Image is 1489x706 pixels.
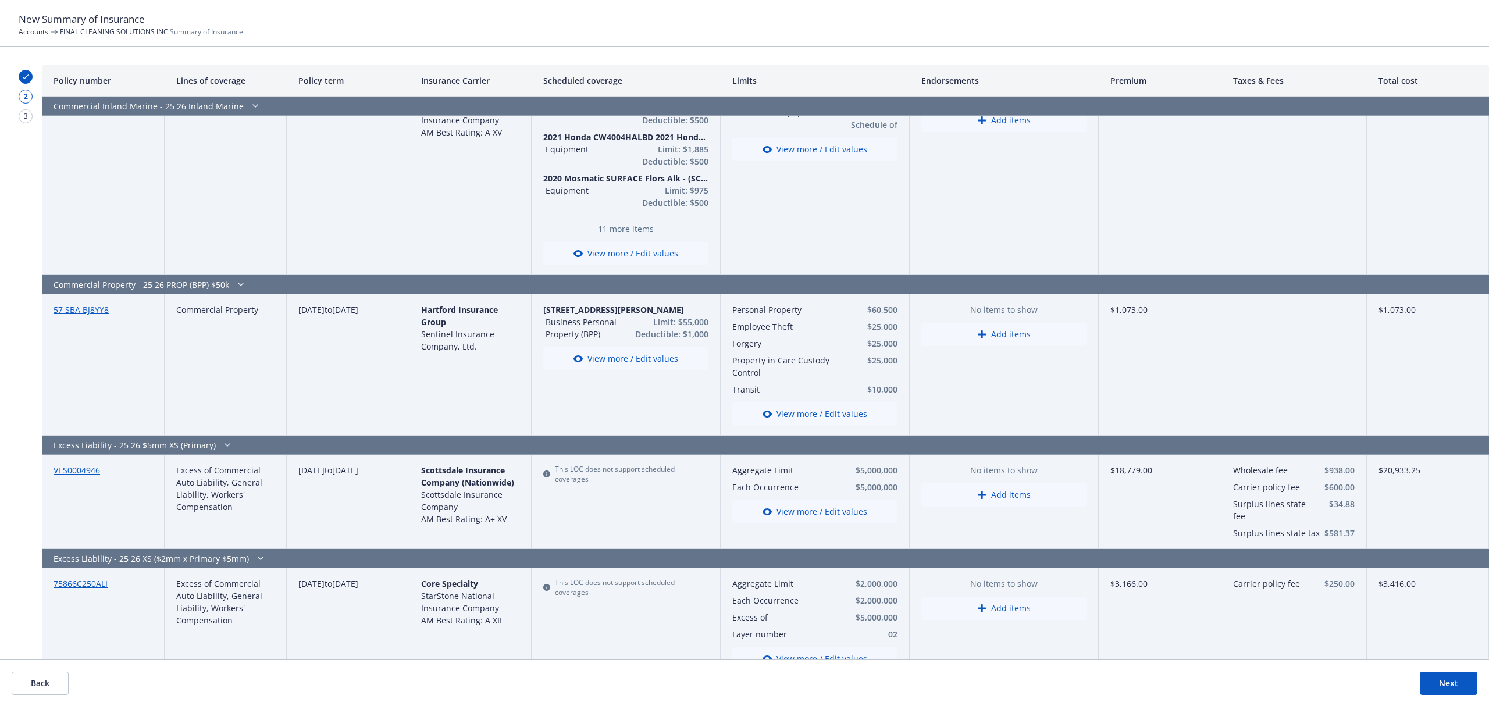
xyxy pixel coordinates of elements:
div: Excess of Commercial Auto Liability, General Liability, Workers' Compensation [165,455,287,549]
span: 11 more items [543,223,708,235]
span: [DATE] [298,578,325,589]
span: $25,000 [854,320,897,333]
div: to [287,294,409,436]
div: 2 [19,90,33,104]
button: Add items [921,483,1087,507]
button: Forgery [732,337,849,350]
span: Scottsdale Insurance Company [421,489,503,512]
div: Scheduled coverage [532,65,721,97]
span: No items to show [921,577,1087,590]
div: $3,166.00 [1099,568,1221,680]
span: [DATE] [332,465,358,476]
span: No items to show [921,464,1087,476]
span: Carrier policy fee [1233,481,1320,493]
button: 2021 Honda CW4004HALBD 2021 Honda Pressure Washer - (21-09987) [543,131,708,143]
span: $25,000 [854,337,897,350]
span: Hartford Insurance Group [421,304,498,327]
button: $25,000 [854,354,897,366]
button: View more / Edit values [543,347,708,370]
button: Aggregate Limit [732,577,835,590]
button: $5,000,000 [839,611,898,623]
button: $5,000,000 [839,481,898,493]
button: 02 [839,628,898,640]
button: $10,000 [854,383,897,395]
button: Limit: $55,000 Deductible: $1,000 [621,316,708,340]
div: to [287,80,409,275]
div: Commercial Property [165,294,287,436]
span: [DATE] [332,304,358,315]
div: This LOC does not support scheduled coverages [543,464,708,484]
div: to [287,455,409,549]
span: Sentinel Insurance Company, Ltd. [421,329,494,352]
span: StarStone National Insurance Company [421,590,499,614]
a: Accounts [19,27,48,37]
button: Limit: $975 Deductible: $500 [615,184,708,209]
button: Resize column [1089,65,1099,96]
button: Resize column [900,65,910,96]
button: Resize column [1212,65,1221,96]
span: [DATE] [332,578,358,589]
div: Lines of coverage [165,65,287,97]
div: $2,800.00 [1099,80,1221,275]
span: Property in Care Custody Control [732,354,849,379]
div: Excess Liability - 25 26 XS ($2mm x Primary $5mm) [42,549,910,568]
span: No items to show [921,304,1087,316]
div: Policy number [42,65,165,97]
button: Aggregate Limit [732,464,835,476]
button: [STREET_ADDRESS][PERSON_NAME] [543,304,708,316]
button: Each Occurrence [732,481,835,493]
div: Commercial Inland Marine - 25 26 Inland Marine [42,97,910,116]
div: Excess of Commercial Auto Liability, General Liability, Workers' Compensation [165,568,287,680]
button: Employee Theft [732,320,849,333]
button: Each Occurrence [732,594,835,607]
div: to [287,568,409,680]
a: 75866C250ALI [54,578,108,589]
span: $5,000,000 [839,464,898,476]
span: Business Personal Property (BPP) [546,316,617,340]
span: AM Best Rating: A XII [421,615,502,626]
span: Transit [732,383,849,395]
button: $2,000,000 [839,577,898,590]
div: Commercial Inland Marine [165,80,287,275]
button: $2,000,000 [839,594,898,607]
button: $60,500 [854,304,897,316]
span: Core Specialty [421,578,478,589]
div: $1,073.00 [1099,294,1221,436]
span: Summary of Insurance [60,27,243,37]
h1: New Summary of Insurance [19,12,1470,27]
button: Add items [921,109,1087,132]
button: 2020 Mosmatic SURFACE Flors Alk - (SC-FLORS20ALK) [543,172,708,184]
button: $600.00 [1324,481,1355,493]
div: Limits [721,65,910,97]
span: Excess of [732,611,835,623]
span: Limit: $1,885 Deductible: $500 [615,143,708,167]
button: Resize column [522,65,532,96]
div: Policy term [287,65,409,97]
button: Resize column [711,65,721,96]
button: Surplus lines state tax [1233,527,1320,539]
button: View more / Edit values [732,647,897,671]
button: Based on Schedule of Equipment dated: Unscheduled Owned Equipment: Blanket Limit Total Limit for ... [828,106,897,131]
span: [DATE] [298,304,325,315]
button: View more / Edit values [543,242,708,265]
button: Resize column [1358,65,1367,96]
button: Equipment [546,184,610,197]
span: $938.00 [1324,464,1355,476]
button: Surplus lines state fee [1233,498,1320,522]
button: Personal Property [732,304,849,316]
